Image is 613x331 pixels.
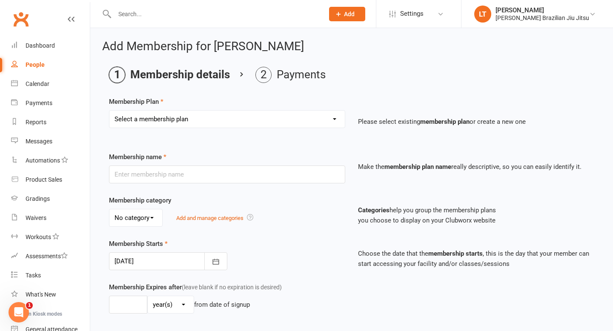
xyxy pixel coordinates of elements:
[26,138,52,145] div: Messages
[26,61,45,68] div: People
[420,118,470,126] strong: membership plan
[11,151,90,170] a: Automations
[358,206,390,214] strong: Categories
[11,266,90,285] a: Tasks
[26,195,50,202] div: Gradings
[358,248,594,269] p: Choose the date that the , this is the day that your member can start accessing your facility and...
[329,7,365,21] button: Add
[474,6,491,23] div: LT
[11,189,90,208] a: Gradings
[26,253,68,260] div: Assessments
[176,215,243,221] a: Add and manage categories
[26,291,56,298] div: What's New
[109,67,230,83] li: Membership details
[9,302,29,322] iframe: Intercom live chat
[26,234,51,240] div: Workouts
[11,285,90,304] a: What's New
[26,214,46,221] div: Waivers
[11,113,90,132] a: Reports
[26,119,46,126] div: Reports
[384,163,451,171] strong: membership plan name
[109,239,168,249] label: Membership Starts
[109,282,282,292] label: Membership Expires after
[11,36,90,55] a: Dashboard
[102,40,601,53] h2: Add Membership for [PERSON_NAME]
[26,100,52,106] div: Payments
[26,42,55,49] div: Dashboard
[109,97,163,107] label: Membership Plan
[358,117,594,127] p: Please select existing or create a new one
[400,4,424,23] span: Settings
[109,195,171,205] label: Membership category
[109,152,166,162] label: Membership name
[182,284,282,291] span: (leave blank if no expiration is desired)
[11,74,90,94] a: Calendar
[26,272,41,279] div: Tasks
[26,302,33,309] span: 1
[496,14,589,22] div: [PERSON_NAME] Brazilian Jiu Jitsu
[26,176,62,183] div: Product Sales
[26,80,49,87] div: Calendar
[10,9,32,30] a: Clubworx
[11,247,90,266] a: Assessments
[11,228,90,247] a: Workouts
[109,165,345,183] input: Enter membership name
[112,8,318,20] input: Search...
[194,300,250,310] div: from date of signup
[358,162,594,172] p: Make the really descriptive, so you can easily identify it.
[428,250,483,257] strong: membership starts
[344,11,355,17] span: Add
[255,67,326,83] li: Payments
[11,132,90,151] a: Messages
[496,6,589,14] div: [PERSON_NAME]
[358,205,594,225] p: help you group the membership plans you choose to display on your Clubworx website
[11,208,90,228] a: Waivers
[11,170,90,189] a: Product Sales
[11,94,90,113] a: Payments
[26,157,60,164] div: Automations
[11,55,90,74] a: People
